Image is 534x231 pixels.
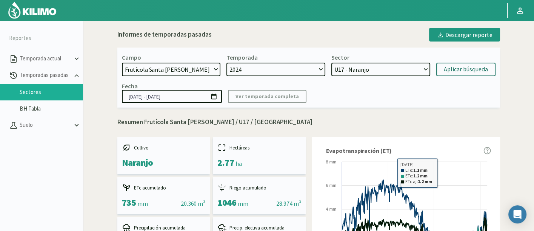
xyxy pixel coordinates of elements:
span: mm [137,200,148,207]
div: 20.360 m³ [181,199,205,208]
p: Resumen Frutícola Santa [PERSON_NAME] / U17 / [GEOGRAPHIC_DATA] [117,117,500,127]
kil-mini-card: report-summary-cards.HECTARES [213,137,306,174]
div: Riego acumulado [217,183,301,192]
text: 8 mm [326,160,336,164]
text: 4 mm [326,207,336,211]
kil-mini-card: report-summary-cards.ACCUMULATED_IRRIGATION [213,177,306,214]
div: Descargar reporte [437,30,492,39]
div: Temporada [226,54,258,61]
div: Aplicar búsqueda [444,65,488,74]
div: Sector [331,54,349,61]
kil-mini-card: report-summary-cards.CROP [117,137,210,174]
span: ha [235,160,242,167]
p: Temporadas pasadas [18,71,72,80]
div: Informes de temporadas pasadas [117,30,212,40]
text: 6 mm [326,183,336,188]
div: Hectáreas [217,143,301,152]
button: Aplicar búsqueda [436,63,496,76]
span: Evapotranspiración (ET) [326,146,392,155]
div: Open Intercom Messenger [508,205,526,223]
span: mm [238,200,248,207]
div: Fecha [122,82,138,90]
button: Descargar reporte [429,28,500,42]
img: Kilimo [8,1,57,19]
span: 735 [122,197,136,208]
span: 2.77 [217,157,234,168]
p: Temporada actual [18,54,72,63]
input: dd/mm/yyyy - dd/mm/yyyy [122,90,222,103]
p: Suelo [18,121,72,129]
span: Naranjo [122,157,153,168]
div: Cultivo [122,143,206,152]
div: ETc acumulado [122,183,206,192]
a: BH Tabla [20,105,83,112]
span: 1046 [217,197,236,208]
a: Sectores [20,89,83,95]
div: Campo [122,54,141,61]
div: 28.974 m³ [276,199,301,208]
kil-mini-card: report-summary-cards.ACCUMULATED_ETC [117,177,210,214]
